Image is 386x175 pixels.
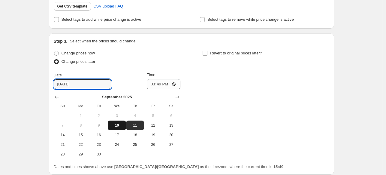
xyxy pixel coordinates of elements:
[126,101,144,111] th: Thursday
[56,152,69,157] span: 28
[54,130,72,140] button: Sunday September 14 2025
[74,113,87,118] span: 1
[62,51,95,55] span: Change prices now
[92,142,105,147] span: 23
[108,121,126,130] button: Today Wednesday September 10 2025
[74,133,87,137] span: 15
[72,111,90,121] button: Monday September 1 2025
[147,72,155,77] span: Time
[126,121,144,130] button: Thursday September 11 2025
[90,121,108,130] button: Tuesday September 9 2025
[162,140,180,149] button: Saturday September 27 2025
[110,133,123,137] span: 17
[72,149,90,159] button: Monday September 29 2025
[173,93,182,101] button: Show next month, October 2025
[144,111,162,121] button: Friday September 5 2025
[126,111,144,121] button: Thursday September 4 2025
[147,79,180,89] input: 12:00
[128,142,142,147] span: 25
[162,101,180,111] th: Saturday
[90,111,108,121] button: Tuesday September 2 2025
[74,104,87,109] span: Mo
[110,123,123,128] span: 10
[54,149,72,159] button: Sunday September 28 2025
[126,140,144,149] button: Thursday September 25 2025
[126,130,144,140] button: Thursday September 18 2025
[90,130,108,140] button: Tuesday September 16 2025
[54,121,72,130] button: Sunday September 7 2025
[90,2,127,11] a: CSV upload FAQ
[146,133,160,137] span: 19
[110,142,123,147] span: 24
[90,149,108,159] button: Tuesday September 30 2025
[74,152,87,157] span: 29
[146,113,160,118] span: 5
[128,123,142,128] span: 11
[54,2,91,11] button: Get CSV template
[92,152,105,157] span: 30
[92,123,105,128] span: 9
[56,123,69,128] span: 7
[108,111,126,121] button: Wednesday September 3 2025
[114,164,199,169] b: [GEOGRAPHIC_DATA]/[GEOGRAPHIC_DATA]
[108,101,126,111] th: Wednesday
[90,101,108,111] th: Tuesday
[273,164,283,169] b: 15:49
[207,17,294,22] span: Select tags to remove while price change is active
[74,123,87,128] span: 8
[92,113,105,118] span: 2
[108,140,126,149] button: Wednesday September 24 2025
[62,17,141,22] span: Select tags to add while price change is active
[57,4,88,9] span: Get CSV template
[164,123,178,128] span: 13
[62,59,95,64] span: Change prices later
[54,79,111,89] input: 9/10/2025
[110,104,123,109] span: We
[72,130,90,140] button: Monday September 15 2025
[74,142,87,147] span: 22
[56,104,69,109] span: Su
[146,104,160,109] span: Fr
[162,121,180,130] button: Saturday September 13 2025
[164,133,178,137] span: 20
[108,130,126,140] button: Wednesday September 17 2025
[128,113,142,118] span: 4
[54,101,72,111] th: Sunday
[54,140,72,149] button: Sunday September 21 2025
[162,111,180,121] button: Saturday September 6 2025
[162,130,180,140] button: Saturday September 20 2025
[56,133,69,137] span: 14
[53,93,61,101] button: Show previous month, August 2025
[164,142,178,147] span: 27
[128,133,142,137] span: 18
[144,121,162,130] button: Friday September 12 2025
[92,104,105,109] span: Tu
[72,140,90,149] button: Monday September 22 2025
[146,142,160,147] span: 26
[72,101,90,111] th: Monday
[56,142,69,147] span: 21
[210,51,262,55] span: Revert to original prices later?
[164,113,178,118] span: 6
[54,38,68,44] h2: Step 3.
[70,38,135,44] p: Select when the prices should change
[128,104,142,109] span: Th
[54,164,284,169] span: Dates and times shown above use as the timezone, where the current time is
[92,133,105,137] span: 16
[110,113,123,118] span: 3
[144,101,162,111] th: Friday
[144,140,162,149] button: Friday September 26 2025
[72,121,90,130] button: Monday September 8 2025
[144,130,162,140] button: Friday September 19 2025
[164,104,178,109] span: Sa
[146,123,160,128] span: 12
[93,3,123,9] span: CSV upload FAQ
[90,140,108,149] button: Tuesday September 23 2025
[54,73,62,77] span: Date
